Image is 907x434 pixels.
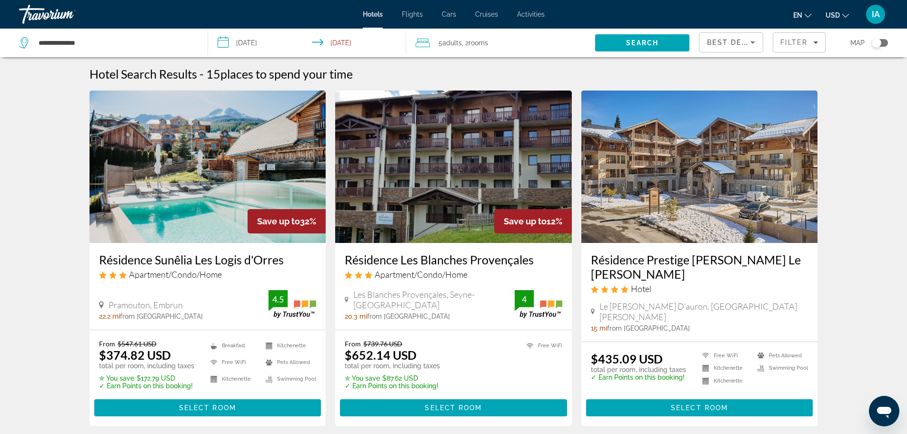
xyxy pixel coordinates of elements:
span: Best Deals [707,39,757,46]
li: Kitchenette [698,377,753,385]
span: Map [850,36,865,50]
li: Kitchenette [206,373,261,385]
p: $172.79 USD [99,374,194,382]
a: Cruises [475,10,498,18]
a: Hotels [363,10,383,18]
del: $739.76 USD [363,340,402,348]
p: ✓ Earn Points on this booking! [99,382,194,390]
li: Free WiFi [206,356,261,368]
span: Select Room [179,404,236,412]
a: Select Room [94,401,321,412]
h2: 15 [206,67,353,81]
div: 4.5 [269,293,288,305]
span: en [793,11,802,19]
li: Free WiFi [698,352,753,360]
span: rooms [468,39,488,47]
p: total per room, including taxes [99,362,194,370]
img: Résidence Prestige Odalys Le Mont dAuron [581,91,818,243]
button: Select Room [94,399,321,416]
span: Apartment/Condo/Home [375,269,468,280]
li: Kitchenette [261,340,316,352]
span: Apartment/Condo/Home [129,269,222,280]
div: 4 star Hotel [591,283,808,294]
button: Change language [793,8,811,22]
button: Travelers: 5 adults, 0 children [406,29,595,57]
button: Select Room [340,399,567,416]
a: Select Room [340,401,567,412]
span: Le [PERSON_NAME] D'auron, [GEOGRAPHIC_DATA][PERSON_NAME] [599,301,808,322]
a: Résidence Sunêlia Les Logis d'Orres [99,252,317,267]
img: Résidence Les Blanches Provençales [335,91,572,243]
span: Search [626,39,658,47]
span: IA [872,10,880,19]
h1: Hotel Search Results [90,67,197,81]
span: , 2 [462,36,488,50]
button: Select Room [586,399,813,416]
a: Résidence Prestige [PERSON_NAME] Le [PERSON_NAME] [591,252,808,281]
div: 32% [248,209,326,233]
li: Swimming Pool [753,364,808,373]
span: from [GEOGRAPHIC_DATA] [120,313,203,320]
a: Résidence Les Blanches Provençales [345,252,562,267]
span: places to spend your time [220,67,353,81]
button: Toggle map [865,39,888,47]
span: ✮ You save [99,374,134,382]
span: Adults [442,39,462,47]
div: 12% [494,209,572,233]
mat-select: Sort by [707,37,755,48]
img: TrustYou guest rating badge [515,290,562,318]
li: Swimming Pool [261,373,316,385]
ins: $435.09 USD [591,352,663,366]
span: 20.3 mi [345,313,367,320]
span: 22.2 mi [99,313,120,320]
div: 3 star Apartment [99,269,317,280]
del: $547.61 USD [118,340,157,348]
a: Cars [442,10,456,18]
span: from [GEOGRAPHIC_DATA] [367,313,450,320]
iframe: Botón para iniciar la ventana de mensajería [869,396,899,426]
p: ✓ Earn Points on this booking! [591,373,686,381]
span: USD [826,11,840,19]
button: Search [595,34,689,51]
span: Save up to [257,216,300,226]
span: Filter [780,39,807,46]
span: Hotel [631,283,651,294]
span: - [199,67,204,81]
button: Filters [773,32,826,52]
span: from [GEOGRAPHIC_DATA] [607,324,690,332]
li: Pets Allowed [261,356,316,368]
div: 3 star Apartment [345,269,562,280]
img: Résidence Sunêlia Les Logis d'Orres [90,91,326,243]
a: Activities [517,10,545,18]
ins: $374.82 USD [99,348,171,362]
button: Select check in and out date [208,29,407,57]
span: Flights [402,10,423,18]
span: Les Blanches Provençales, Seyne-[GEOGRAPHIC_DATA] [353,289,515,310]
a: Travorium [19,2,114,27]
span: ✮ You save [345,374,380,382]
p: total per room, including taxes [345,362,440,370]
span: Save up to [504,216,547,226]
li: Kitchenette [698,364,753,373]
li: Free WiFi [522,340,562,352]
span: From [345,340,361,348]
input: Search hotel destination [38,36,193,50]
span: Pramouton, Embrun [109,300,183,310]
div: 4 [515,293,534,305]
ins: $652.14 USD [345,348,417,362]
span: 5 [439,36,462,50]
li: Pets Allowed [753,352,808,360]
span: Select Room [425,404,482,412]
a: Select Room [586,401,813,412]
button: Change currency [826,8,849,22]
p: ✓ Earn Points on this booking! [345,382,440,390]
img: TrustYou guest rating badge [269,290,316,318]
